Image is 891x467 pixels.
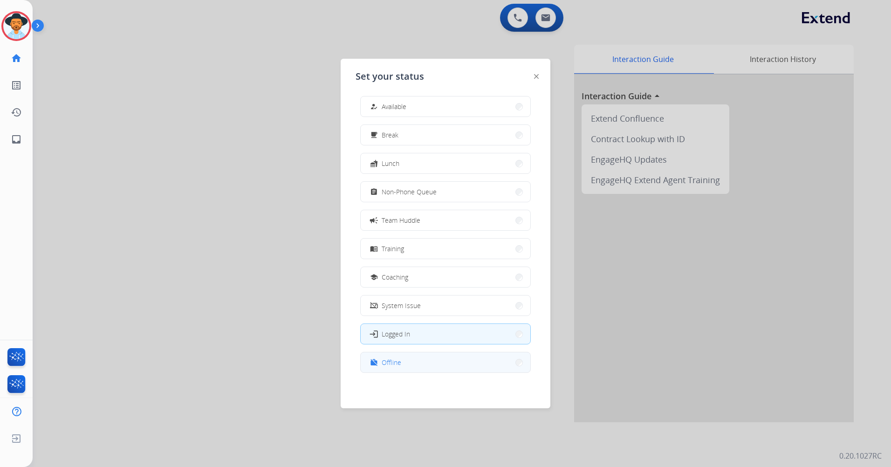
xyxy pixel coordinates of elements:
[370,103,378,110] mat-icon: how_to_reg
[382,130,398,140] span: Break
[369,215,378,225] mat-icon: campaign
[382,357,401,367] span: Offline
[382,301,421,310] span: System Issue
[356,70,424,83] span: Set your status
[382,244,404,254] span: Training
[361,352,530,372] button: Offline
[361,267,530,287] button: Coaching
[370,188,378,196] mat-icon: assignment
[361,210,530,230] button: Team Huddle
[361,153,530,173] button: Lunch
[361,96,530,117] button: Available
[382,158,399,168] span: Lunch
[839,450,882,461] p: 0.20.1027RC
[382,102,406,111] span: Available
[382,215,420,225] span: Team Huddle
[382,187,437,197] span: Non-Phone Queue
[361,239,530,259] button: Training
[369,329,378,338] mat-icon: login
[370,131,378,139] mat-icon: free_breakfast
[370,358,378,366] mat-icon: work_off
[370,159,378,167] mat-icon: fastfood
[11,80,22,91] mat-icon: list_alt
[361,182,530,202] button: Non-Phone Queue
[3,13,29,39] img: avatar
[382,329,410,339] span: Logged In
[370,302,378,309] mat-icon: phonelink_off
[11,134,22,145] mat-icon: inbox
[361,125,530,145] button: Break
[370,245,378,253] mat-icon: menu_book
[370,273,378,281] mat-icon: school
[361,324,530,344] button: Logged In
[382,272,408,282] span: Coaching
[11,107,22,118] mat-icon: history
[534,74,539,79] img: close-button
[361,295,530,316] button: System Issue
[11,53,22,64] mat-icon: home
